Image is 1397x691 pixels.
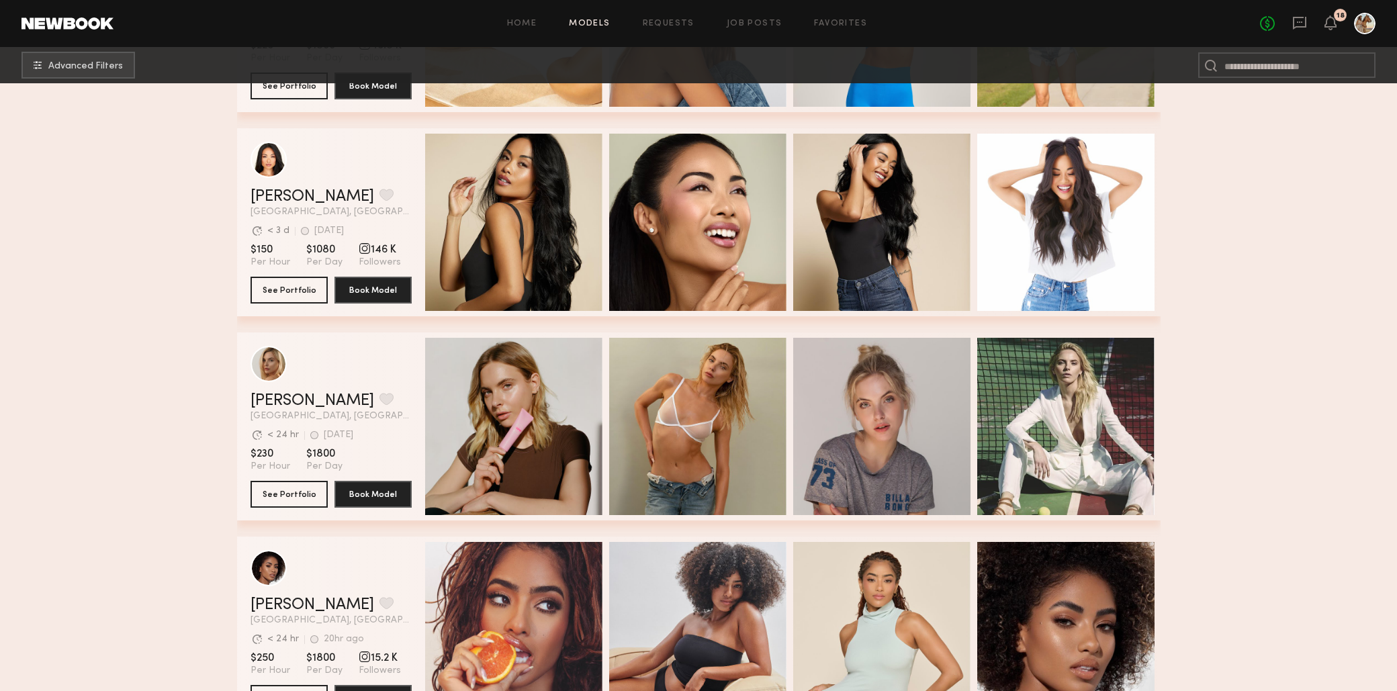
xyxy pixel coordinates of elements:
button: Book Model [334,73,412,99]
div: < 3 d [267,226,289,236]
span: $150 [251,243,290,257]
button: Advanced Filters [21,52,135,79]
button: See Portfolio [251,277,328,304]
span: [GEOGRAPHIC_DATA], [GEOGRAPHIC_DATA] [251,412,412,421]
span: Per Day [306,257,343,269]
span: $1080 [306,243,343,257]
a: Models [569,19,610,28]
button: See Portfolio [251,73,328,99]
span: Per Day [306,665,343,677]
span: Per Hour [251,257,290,269]
span: 146 K [359,243,401,257]
span: Per Day [306,461,343,473]
span: Followers [359,665,401,677]
span: Advanced Filters [48,62,123,71]
div: [DATE] [314,226,344,236]
a: [PERSON_NAME] [251,597,374,613]
a: Favorites [814,19,867,28]
button: See Portfolio [251,481,328,508]
span: Per Hour [251,461,290,473]
div: < 24 hr [267,430,299,440]
div: 20hr ago [324,635,364,644]
span: $1800 [306,651,343,665]
div: < 24 hr [267,635,299,644]
span: 15.2 K [359,651,401,665]
span: $250 [251,651,290,665]
a: Requests [643,19,694,28]
div: [DATE] [324,430,353,440]
a: [PERSON_NAME] [251,393,374,409]
a: Home [507,19,537,28]
span: Followers [359,257,401,269]
span: $230 [251,447,290,461]
span: [GEOGRAPHIC_DATA], [GEOGRAPHIC_DATA] [251,208,412,217]
button: Book Model [334,277,412,304]
div: 18 [1337,12,1345,19]
span: Per Hour [251,665,290,677]
span: [GEOGRAPHIC_DATA], [GEOGRAPHIC_DATA] [251,616,412,625]
a: [PERSON_NAME] [251,189,374,205]
span: $1800 [306,447,343,461]
button: Book Model [334,481,412,508]
a: Job Posts [727,19,782,28]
